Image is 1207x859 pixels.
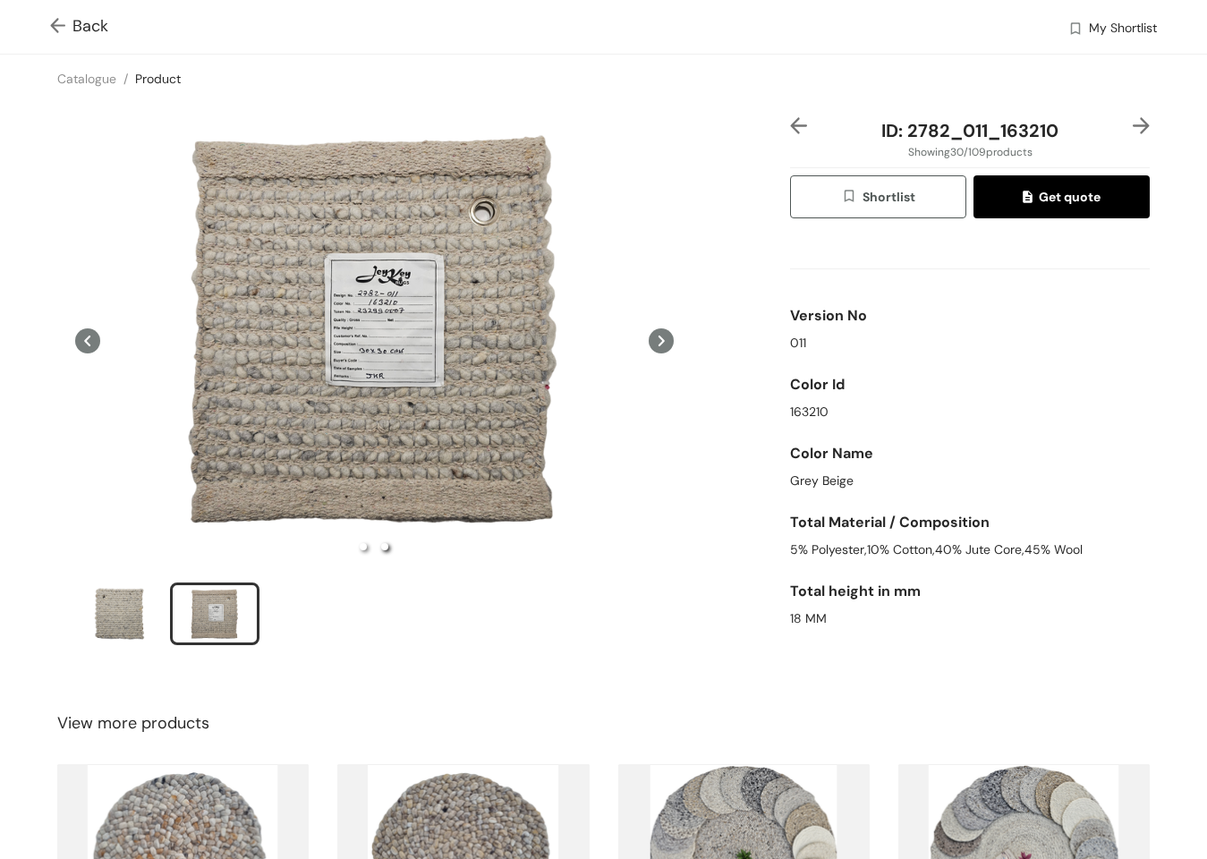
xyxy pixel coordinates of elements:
[790,540,1150,559] div: 5% Polyester,10% Cotton,40% Jute Core,45% Wool
[841,187,915,208] span: Shortlist
[1133,117,1150,134] img: right
[790,334,1150,353] div: 011
[841,188,863,208] img: wishlist
[123,71,128,87] span: /
[57,711,209,736] span: View more products
[973,175,1150,218] button: quoteGet quote
[908,144,1033,160] span: Showing 30 / 109 products
[360,543,367,550] li: slide item 1
[170,583,259,645] li: slide item 2
[790,117,807,134] img: left
[790,175,966,218] button: wishlistShortlist
[1023,187,1100,207] span: Get quote
[1089,19,1157,40] span: My Shortlist
[790,403,1150,421] div: 163210
[135,71,181,87] a: Product
[790,505,1150,540] div: Total Material / Composition
[50,18,72,37] img: Go back
[790,367,1150,403] div: Color Id
[790,472,1150,490] div: Grey Beige
[790,574,1150,609] div: Total height in mm
[75,583,165,645] li: slide item 1
[1023,191,1038,207] img: quote
[881,119,1058,142] span: ID: 2782_011_163210
[1067,21,1084,39] img: wishlist
[381,543,388,550] li: slide item 2
[50,14,108,38] span: Back
[790,298,1150,334] div: Version No
[790,436,1150,472] div: Color Name
[57,71,116,87] a: Catalogue
[790,609,1150,628] div: 18 MM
